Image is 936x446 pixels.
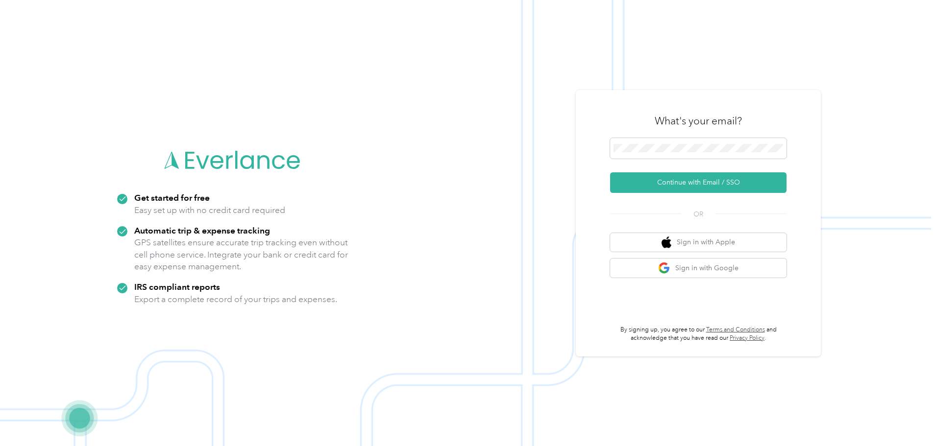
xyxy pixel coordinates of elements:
[610,326,787,343] p: By signing up, you agree to our and acknowledge that you have read our .
[662,236,671,249] img: apple logo
[681,209,715,219] span: OR
[730,334,764,342] a: Privacy Policy
[134,225,270,235] strong: Automatic trip & expense tracking
[610,258,787,278] button: google logoSign in with Google
[881,391,936,446] iframe: Everlance-gr Chat Button Frame
[706,326,765,333] a: Terms and Conditions
[134,204,285,216] p: Easy set up with no credit card required
[134,282,220,292] strong: IRS compliant reports
[610,233,787,252] button: apple logoSign in with Apple
[610,172,787,193] button: Continue with Email / SSO
[134,236,348,273] p: GPS satellites ensure accurate trip tracking even without cell phone service. Integrate your bank...
[134,293,337,305] p: Export a complete record of your trips and expenses.
[655,114,742,128] h3: What's your email?
[134,192,210,203] strong: Get started for free
[658,262,670,274] img: google logo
